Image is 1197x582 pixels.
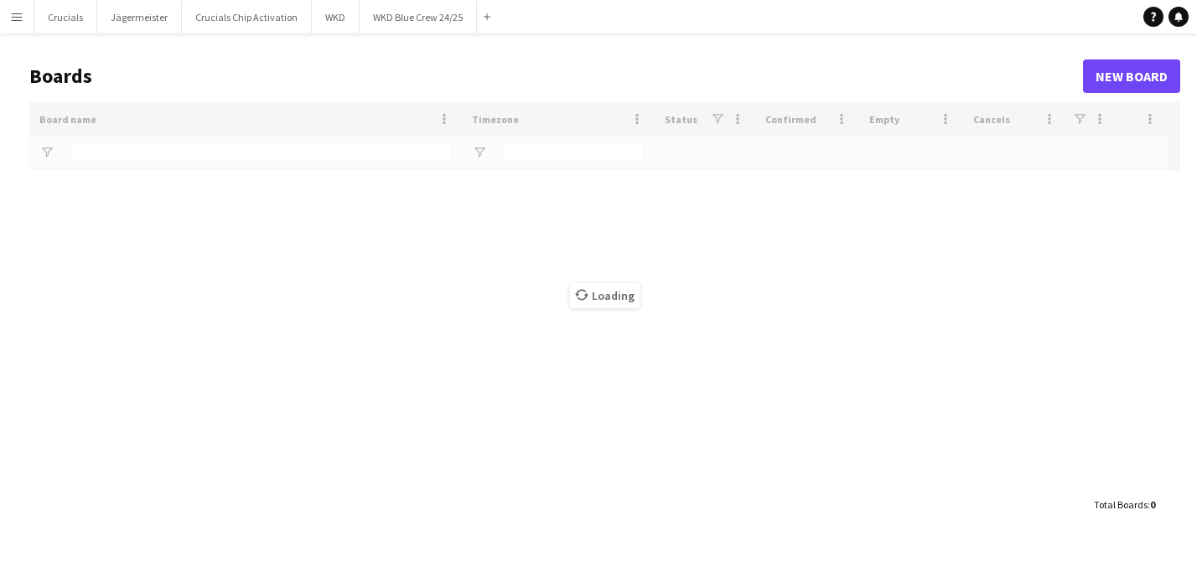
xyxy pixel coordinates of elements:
[182,1,312,33] button: Crucials Chip Activation
[34,1,97,33] button: Crucials
[1094,498,1148,511] span: Total Boards
[29,64,1083,89] h1: Boards
[312,1,360,33] button: WKD
[360,1,477,33] button: WKD Blue Crew 24/25
[570,283,640,308] span: Loading
[1150,498,1155,511] span: 0
[97,1,182,33] button: Jägermeister
[1094,488,1155,521] div: :
[1083,59,1180,93] a: New Board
